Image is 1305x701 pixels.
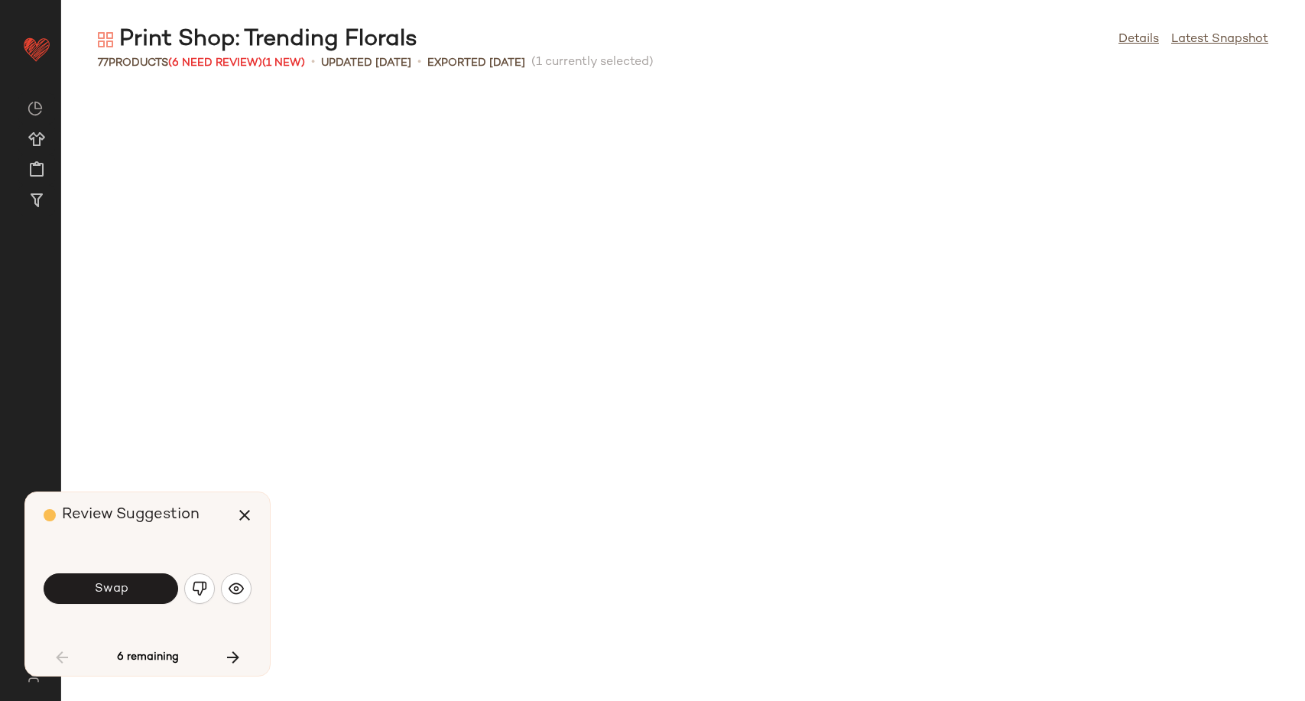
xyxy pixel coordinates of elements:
span: Swap [93,582,128,596]
button: Swap [44,573,178,604]
img: svg%3e [28,101,43,116]
span: • [311,54,315,72]
a: Latest Snapshot [1171,31,1268,49]
p: Exported [DATE] [427,55,525,71]
img: svg%3e [192,581,207,596]
div: Products [98,55,305,71]
a: Details [1118,31,1159,49]
img: svg%3e [98,32,113,47]
span: Review Suggestion [62,507,200,523]
span: • [417,54,421,72]
img: svg%3e [18,670,48,683]
img: svg%3e [229,581,244,596]
span: 6 remaining [117,651,179,664]
span: 77 [98,57,109,69]
span: (6 Need Review) [168,57,262,69]
p: updated [DATE] [321,55,411,71]
span: (1 currently selected) [531,54,654,72]
span: (1 New) [262,57,305,69]
div: Print Shop: Trending Florals [98,24,417,55]
img: heart_red.DM2ytmEG.svg [21,34,52,64]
